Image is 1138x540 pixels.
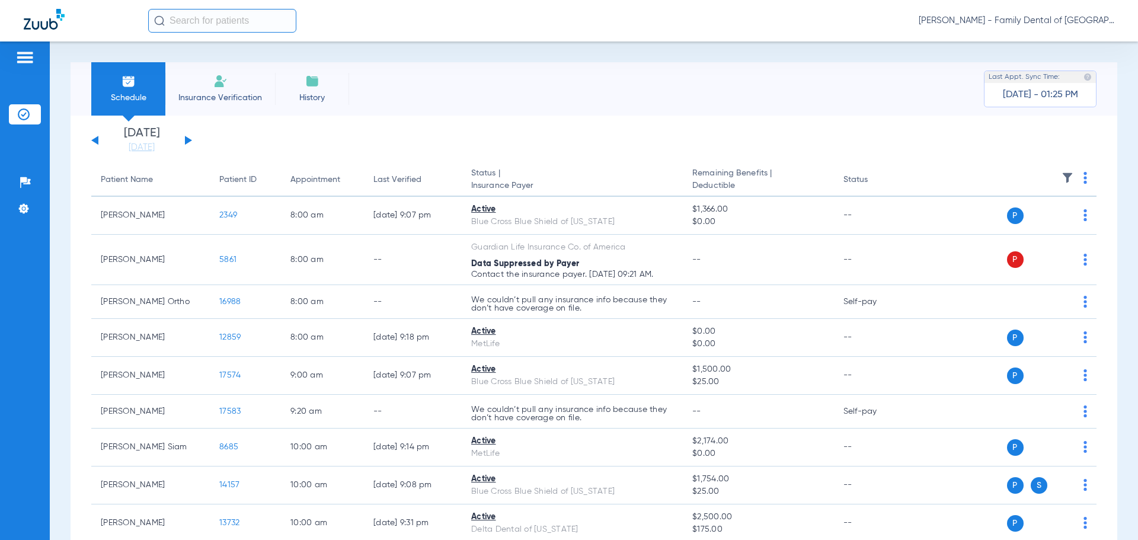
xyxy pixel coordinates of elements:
[373,174,421,186] div: Last Verified
[1083,369,1087,381] img: group-dot-blue.svg
[106,142,177,154] a: [DATE]
[692,511,824,523] span: $2,500.00
[219,371,241,379] span: 17574
[834,235,914,285] td: --
[1083,331,1087,343] img: group-dot-blue.svg
[834,197,914,235] td: --
[834,357,914,395] td: --
[91,235,210,285] td: [PERSON_NAME]
[471,203,673,216] div: Active
[471,270,673,279] p: Contact the insurance payer. [DATE] 09:21 AM.
[219,255,236,264] span: 5861
[364,235,462,285] td: --
[834,395,914,429] td: Self-pay
[364,357,462,395] td: [DATE] 9:07 PM
[148,9,296,33] input: Search for patients
[471,216,673,228] div: Blue Cross Blue Shield of [US_STATE]
[219,298,241,306] span: 16988
[101,174,153,186] div: Patient Name
[1083,209,1087,221] img: group-dot-blue.svg
[219,174,271,186] div: Patient ID
[1083,405,1087,417] img: group-dot-blue.svg
[1007,477,1024,494] span: P
[471,485,673,498] div: Blue Cross Blue Shield of [US_STATE]
[692,523,824,536] span: $175.00
[471,511,673,523] div: Active
[692,448,824,460] span: $0.00
[834,466,914,504] td: --
[1007,439,1024,456] span: P
[174,92,266,104] span: Insurance Verification
[471,260,579,268] span: Data Suppressed by Payer
[1007,515,1024,532] span: P
[219,443,238,451] span: 8685
[919,15,1114,27] span: [PERSON_NAME] - Family Dental of [GEOGRAPHIC_DATA]
[471,363,673,376] div: Active
[1007,368,1024,384] span: P
[471,448,673,460] div: MetLife
[471,325,673,338] div: Active
[834,429,914,466] td: --
[91,285,210,319] td: [PERSON_NAME] Ortho
[692,376,824,388] span: $25.00
[281,395,364,429] td: 9:20 AM
[284,92,340,104] span: History
[462,164,683,197] th: Status |
[471,473,673,485] div: Active
[1083,172,1087,184] img: group-dot-blue.svg
[471,523,673,536] div: Delta Dental of [US_STATE]
[364,285,462,319] td: --
[1062,172,1073,184] img: filter.svg
[281,197,364,235] td: 8:00 AM
[1083,296,1087,308] img: group-dot-blue.svg
[471,376,673,388] div: Blue Cross Blue Shield of [US_STATE]
[219,407,241,416] span: 17583
[281,466,364,504] td: 10:00 AM
[91,197,210,235] td: [PERSON_NAME]
[989,71,1060,83] span: Last Appt. Sync Time:
[692,363,824,376] span: $1,500.00
[100,92,156,104] span: Schedule
[1007,330,1024,346] span: P
[154,15,165,26] img: Search Icon
[1003,89,1078,101] span: [DATE] - 01:25 PM
[471,338,673,350] div: MetLife
[692,407,701,416] span: --
[219,481,239,489] span: 14157
[101,174,200,186] div: Patient Name
[683,164,833,197] th: Remaining Benefits |
[834,319,914,357] td: --
[471,435,673,448] div: Active
[834,164,914,197] th: Status
[364,319,462,357] td: [DATE] 9:18 PM
[91,319,210,357] td: [PERSON_NAME]
[364,395,462,429] td: --
[471,296,673,312] p: We couldn’t pull any insurance info because they don’t have coverage on file.
[15,50,34,65] img: hamburger-icon
[24,9,65,30] img: Zuub Logo
[834,285,914,319] td: Self-pay
[692,473,824,485] span: $1,754.00
[290,174,354,186] div: Appointment
[692,216,824,228] span: $0.00
[692,298,701,306] span: --
[1031,477,1047,494] span: S
[213,74,228,88] img: Manual Insurance Verification
[692,338,824,350] span: $0.00
[1007,251,1024,268] span: P
[1083,441,1087,453] img: group-dot-blue.svg
[692,485,824,498] span: $25.00
[364,197,462,235] td: [DATE] 9:07 PM
[373,174,452,186] div: Last Verified
[281,429,364,466] td: 10:00 AM
[106,127,177,154] li: [DATE]
[122,74,136,88] img: Schedule
[1083,254,1087,266] img: group-dot-blue.svg
[1007,207,1024,224] span: P
[219,333,241,341] span: 12859
[1083,517,1087,529] img: group-dot-blue.svg
[471,405,673,422] p: We couldn’t pull any insurance info because they don’t have coverage on file.
[471,180,673,192] span: Insurance Payer
[91,429,210,466] td: [PERSON_NAME] Siam
[91,357,210,395] td: [PERSON_NAME]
